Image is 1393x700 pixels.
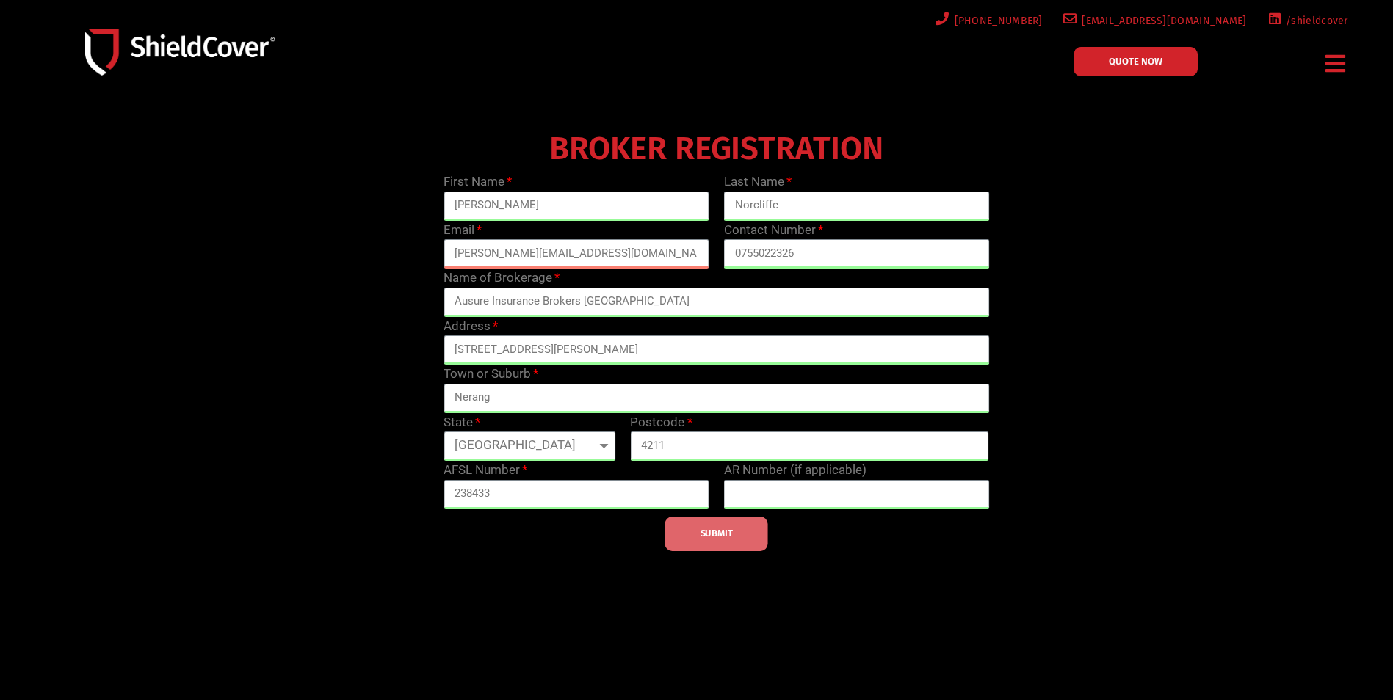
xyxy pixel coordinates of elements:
label: Email [444,221,482,240]
label: Town or Suburb [444,365,538,384]
label: Name of Brokerage [444,269,560,288]
img: Shield-Cover-Underwriting-Australia-logo-full [85,29,275,75]
button: SUBMIT [665,517,768,551]
span: SUBMIT [701,532,733,535]
div: Menu Toggle [1320,46,1352,81]
label: Address [444,317,498,336]
span: [PHONE_NUMBER] [949,12,1043,30]
label: Last Name [724,172,792,192]
label: Contact Number [724,221,823,240]
a: [PHONE_NUMBER] [933,12,1043,30]
a: [EMAIL_ADDRESS][DOMAIN_NAME] [1060,12,1247,30]
label: AFSL Number [444,461,527,480]
span: /shieldcover [1281,12,1348,30]
h4: BROKER REGISTRATION [436,140,996,158]
label: State [444,413,480,432]
label: First Name [444,172,512,192]
span: QUOTE NOW [1109,56,1162,66]
a: QUOTE NOW [1074,47,1198,76]
label: AR Number (if applicable) [724,461,866,480]
label: Postcode [630,413,692,432]
span: [EMAIL_ADDRESS][DOMAIN_NAME] [1077,12,1246,30]
a: /shieldcover [1264,12,1348,30]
